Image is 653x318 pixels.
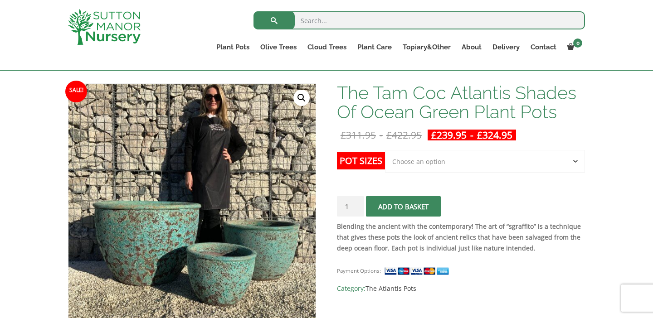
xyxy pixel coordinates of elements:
img: payment supported [384,266,452,276]
small: Payment Options: [337,267,381,274]
input: Search... [253,11,585,29]
span: £ [386,129,392,141]
span: £ [431,129,437,141]
a: Plant Care [352,41,397,53]
del: - [337,130,425,140]
span: £ [477,129,482,141]
a: Olive Trees [255,41,302,53]
span: Sale! [65,81,87,102]
a: Plant Pots [211,41,255,53]
ins: - [428,130,516,140]
input: Product quantity [337,196,364,217]
bdi: 324.95 [477,129,512,141]
img: logo [68,9,141,45]
a: View full-screen image gallery [293,90,310,106]
a: The Atlantis Pots [365,284,416,293]
a: Contact [525,41,562,53]
a: Delivery [487,41,525,53]
bdi: 311.95 [341,129,376,141]
strong: Blending the ancient with the contemporary! The art of “sgraffito” is a technique that gives thes... [337,222,581,252]
span: Category: [337,283,585,294]
button: Add to basket [366,196,441,217]
a: About [456,41,487,53]
bdi: 422.95 [386,129,422,141]
h1: The Tam Coc Atlantis Shades Of Ocean Green Plant Pots [337,83,585,121]
a: Cloud Trees [302,41,352,53]
a: Topiary&Other [397,41,456,53]
label: Pot Sizes [337,152,385,169]
bdi: 239.95 [431,129,467,141]
span: 0 [573,39,582,48]
a: 0 [562,41,585,53]
span: £ [341,129,346,141]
